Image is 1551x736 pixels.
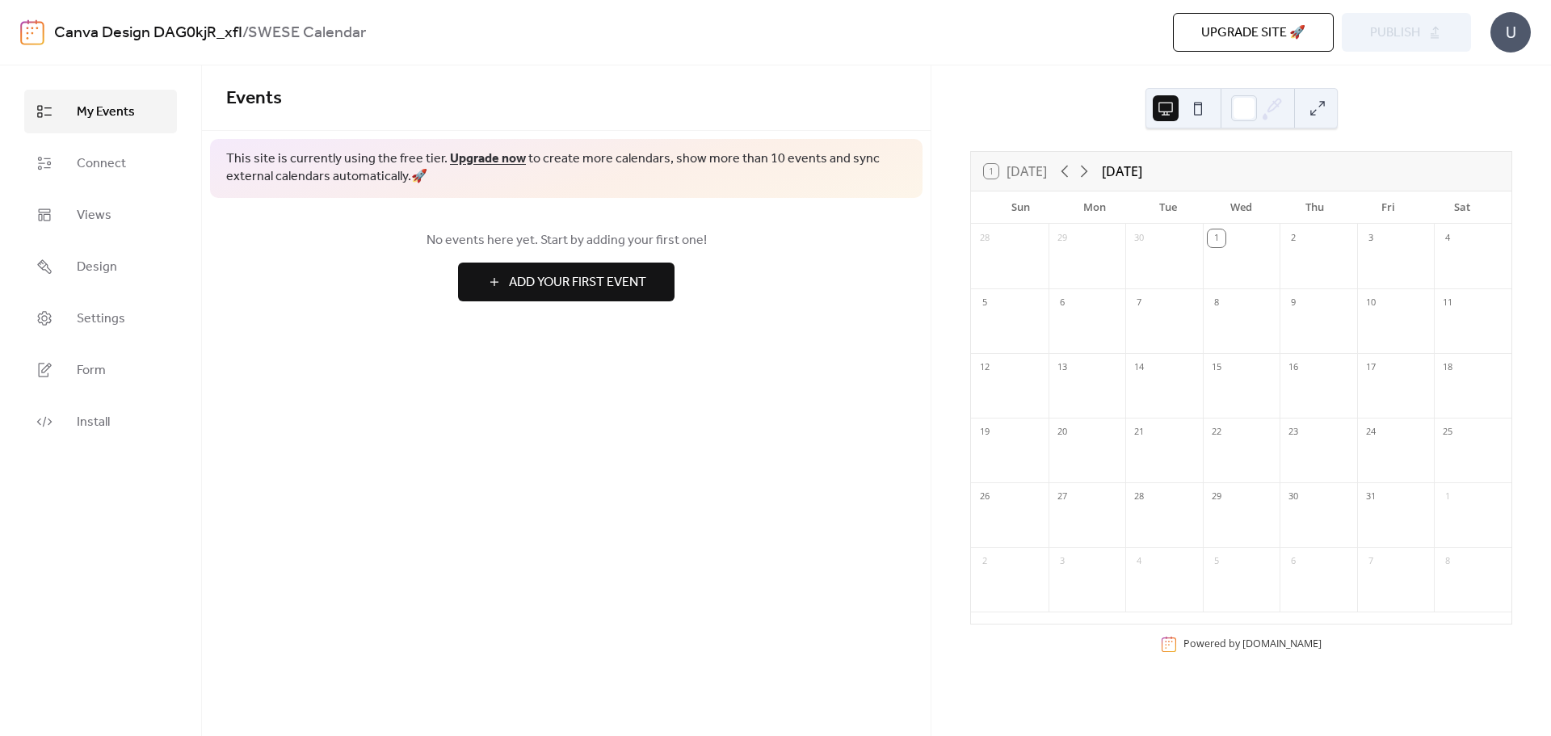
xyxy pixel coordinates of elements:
a: Connect [24,141,177,185]
a: Upgrade now [450,146,526,171]
div: 29 [1208,488,1225,506]
a: Settings [24,297,177,340]
span: Install [77,413,110,432]
div: Fri [1351,191,1425,224]
a: Canva Design DAG0kjR_xfI [54,18,242,48]
div: [DATE] [1102,162,1142,181]
b: SWESE Calendar [248,18,366,48]
div: 17 [1362,359,1380,376]
div: 12 [976,359,994,376]
div: 22 [1208,423,1225,441]
div: 8 [1208,294,1225,312]
div: 1 [1208,229,1225,247]
div: Mon [1057,191,1131,224]
div: 1 [1439,488,1456,506]
a: Form [24,348,177,392]
div: 29 [1053,229,1071,247]
span: Connect [77,154,126,174]
a: My Events [24,90,177,133]
div: 21 [1130,423,1148,441]
button: Add Your First Event [458,263,675,301]
div: 7 [1130,294,1148,312]
div: 3 [1053,553,1071,570]
div: 16 [1284,359,1302,376]
a: Add Your First Event [226,263,906,301]
div: 5 [1208,553,1225,570]
a: Install [24,400,177,444]
div: 5 [976,294,994,312]
div: 14 [1130,359,1148,376]
span: Upgrade site 🚀 [1201,23,1305,43]
div: 11 [1439,294,1456,312]
div: 4 [1439,229,1456,247]
span: Design [77,258,117,277]
div: Tue [1131,191,1204,224]
div: 28 [1130,488,1148,506]
div: 13 [1053,359,1071,376]
div: 19 [976,423,994,441]
div: 7 [1362,553,1380,570]
div: 6 [1053,294,1071,312]
div: U [1490,12,1531,53]
div: 30 [1284,488,1302,506]
div: 31 [1362,488,1380,506]
span: This site is currently using the free tier. to create more calendars, show more than 10 events an... [226,150,906,187]
div: 3 [1362,229,1380,247]
div: 25 [1439,423,1456,441]
div: Wed [1204,191,1278,224]
span: No events here yet. Start by adding your first one! [226,231,906,250]
div: Powered by [1183,637,1322,650]
div: 26 [976,488,994,506]
img: logo [20,19,44,45]
span: Add Your First Event [509,273,646,292]
span: Events [226,81,282,116]
div: Sun [984,191,1057,224]
div: 6 [1284,553,1302,570]
div: 15 [1208,359,1225,376]
b: / [242,18,248,48]
div: 8 [1439,553,1456,570]
a: [DOMAIN_NAME] [1242,637,1322,650]
div: 23 [1284,423,1302,441]
div: 30 [1130,229,1148,247]
div: Sat [1425,191,1498,224]
div: 9 [1284,294,1302,312]
div: 24 [1362,423,1380,441]
a: Design [24,245,177,288]
button: Upgrade site 🚀 [1173,13,1334,52]
div: 2 [1284,229,1302,247]
span: Settings [77,309,125,329]
div: Thu [1278,191,1351,224]
div: 28 [976,229,994,247]
div: 4 [1130,553,1148,570]
div: 18 [1439,359,1456,376]
a: Views [24,193,177,237]
span: Form [77,361,106,381]
div: 10 [1362,294,1380,312]
div: 2 [976,553,994,570]
span: My Events [77,103,135,122]
div: 27 [1053,488,1071,506]
span: Views [77,206,111,225]
div: 20 [1053,423,1071,441]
